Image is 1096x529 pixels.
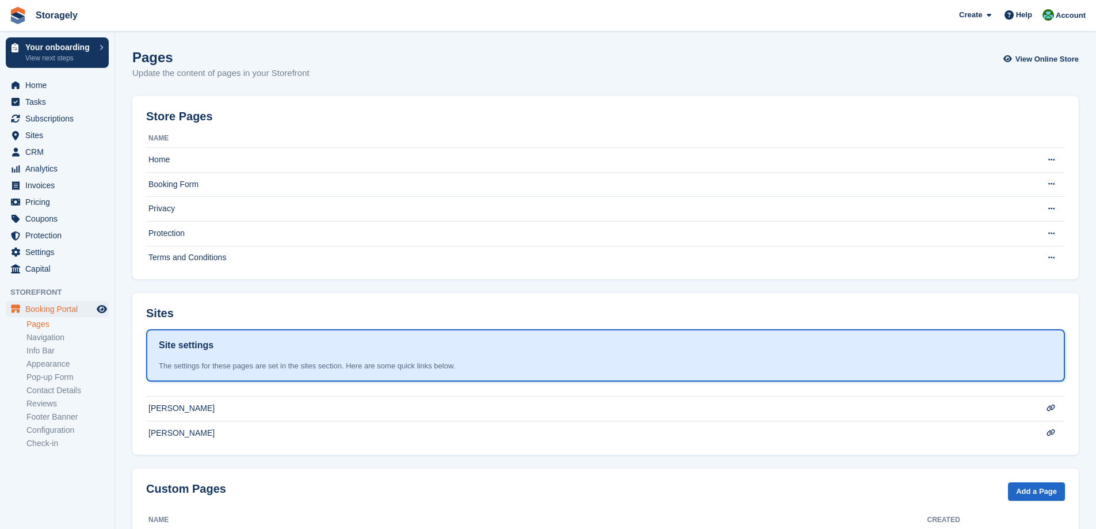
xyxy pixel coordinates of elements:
[1015,54,1079,65] span: View Online Store
[1042,9,1054,21] img: Notifications
[1006,50,1079,68] a: View Online Store
[6,227,109,243] a: menu
[146,307,174,320] h2: Sites
[1008,482,1065,501] a: Add a Page
[26,359,109,370] a: Appearance
[6,77,109,93] a: menu
[25,111,94,127] span: Subscriptions
[146,246,1019,270] td: Terms and Conditions
[9,7,26,24] img: stora-icon-8386f47178a22dfd0bd8f6a31ec36ba5ce8667c1dd55bd0f319d3a0aa187defe.svg
[26,332,109,343] a: Navigation
[25,43,94,51] p: Your onboarding
[6,144,109,160] a: menu
[26,372,109,383] a: Pop-up Form
[146,172,1019,197] td: Booking Form
[25,144,94,160] span: CRM
[132,67,310,80] p: Update the content of pages in your Storefront
[146,148,1019,173] td: Home
[25,194,94,210] span: Pricing
[26,345,109,356] a: Info Bar
[25,77,94,93] span: Home
[159,360,1052,372] div: The settings for these pages are set in the sites section. Here are some quick links below.
[25,94,94,110] span: Tasks
[132,50,310,65] h1: Pages
[146,221,1019,246] td: Protection
[6,111,109,127] a: menu
[146,421,1019,445] td: [PERSON_NAME]
[25,177,94,193] span: Invoices
[159,338,213,352] h1: Site settings
[25,127,94,143] span: Sites
[25,161,94,177] span: Analytics
[1056,10,1086,21] span: Account
[6,211,109,227] a: menu
[6,177,109,193] a: menu
[6,127,109,143] a: menu
[146,110,213,123] h2: Store Pages
[26,398,109,409] a: Reviews
[25,53,94,63] p: View next steps
[26,425,109,436] a: Configuration
[6,301,109,317] a: menu
[146,482,226,496] h2: Custom Pages
[25,227,94,243] span: Protection
[25,301,94,317] span: Booking Portal
[6,161,109,177] a: menu
[146,130,1019,148] th: Name
[6,94,109,110] a: menu
[6,261,109,277] a: menu
[26,412,109,423] a: Footer Banner
[26,319,109,330] a: Pages
[31,6,82,25] a: Storagely
[6,37,109,68] a: Your onboarding View next steps
[146,397,1019,421] td: [PERSON_NAME]
[95,302,109,316] a: Preview store
[26,385,109,396] a: Contact Details
[10,287,114,298] span: Storefront
[959,9,982,21] span: Create
[1016,9,1032,21] span: Help
[146,197,1019,222] td: Privacy
[6,244,109,260] a: menu
[25,261,94,277] span: Capital
[25,211,94,227] span: Coupons
[26,438,109,449] a: Check-in
[6,194,109,210] a: menu
[25,244,94,260] span: Settings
